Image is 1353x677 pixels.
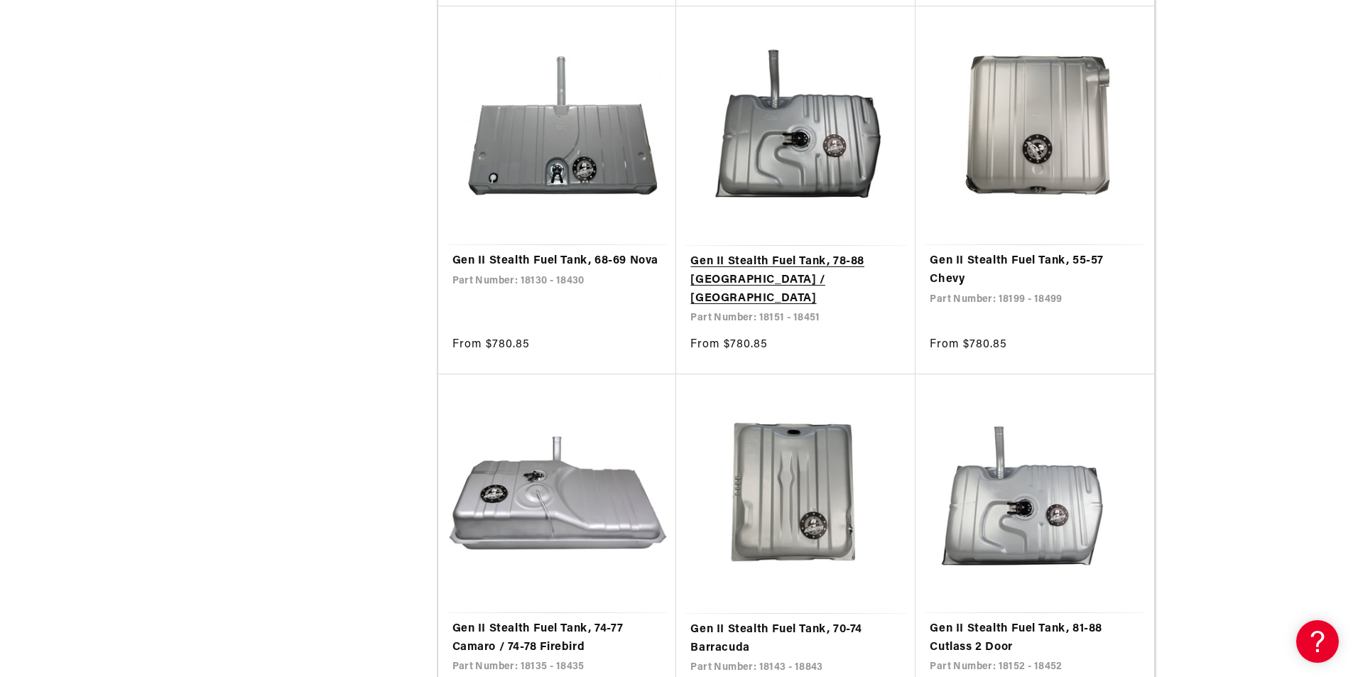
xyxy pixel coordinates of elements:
a: Gen II Stealth Fuel Tank, 74-77 Camaro / 74-78 Firebird [452,620,663,656]
a: Gen II Stealth Fuel Tank, 78-88 [GEOGRAPHIC_DATA] / [GEOGRAPHIC_DATA] [690,253,901,308]
a: Gen II Stealth Fuel Tank, 70-74 Barracuda [690,621,901,657]
a: Gen II Stealth Fuel Tank, 55-57 Chevy [930,252,1140,288]
a: Gen II Stealth Fuel Tank, 81-88 Cutlass 2 Door [930,620,1140,656]
a: Gen II Stealth Fuel Tank, 68-69 Nova [452,252,663,271]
